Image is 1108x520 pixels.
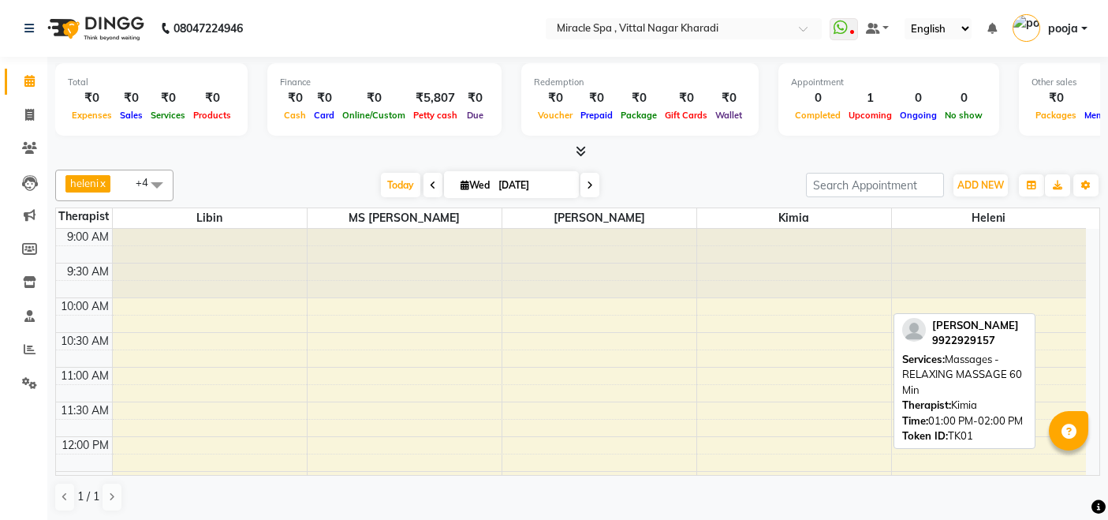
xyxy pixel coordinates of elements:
[116,89,147,107] div: ₹0
[932,333,1019,349] div: 9922929157
[58,368,112,384] div: 11:00 AM
[711,89,746,107] div: ₹0
[381,173,420,197] span: Today
[534,110,576,121] span: Voucher
[902,318,926,342] img: profile
[576,110,617,121] span: Prepaid
[953,174,1008,196] button: ADD NEW
[617,89,661,107] div: ₹0
[932,319,1019,331] span: [PERSON_NAME]
[64,264,112,280] div: 9:30 AM
[58,402,112,419] div: 11:30 AM
[58,437,112,454] div: 12:00 PM
[902,398,951,411] span: Therapist:
[1048,21,1078,37] span: pooja
[902,413,1027,429] div: 01:00 PM-02:00 PM
[310,110,338,121] span: Card
[697,208,891,228] span: kimia
[896,89,941,107] div: 0
[147,110,189,121] span: Services
[113,208,307,228] span: Libin
[791,76,987,89] div: Appointment
[58,298,112,315] div: 10:00 AM
[896,110,941,121] span: Ongoing
[189,110,235,121] span: Products
[338,89,409,107] div: ₹0
[99,177,106,189] a: x
[147,89,189,107] div: ₹0
[461,89,489,107] div: ₹0
[58,472,112,488] div: 12:30 PM
[1013,14,1040,42] img: pooja
[902,398,1027,413] div: Kimia
[409,89,461,107] div: ₹5,807
[280,110,310,121] span: Cash
[68,89,116,107] div: ₹0
[68,76,235,89] div: Total
[77,488,99,505] span: 1 / 1
[70,177,99,189] span: heleni
[40,6,148,51] img: logo
[941,110,987,121] span: No show
[534,76,746,89] div: Redemption
[957,179,1004,191] span: ADD NEW
[58,333,112,350] div: 10:30 AM
[941,89,987,107] div: 0
[617,110,661,121] span: Package
[845,110,896,121] span: Upcoming
[711,110,746,121] span: Wallet
[457,179,494,191] span: Wed
[189,89,235,107] div: ₹0
[68,110,116,121] span: Expenses
[1042,457,1092,504] iframe: chat widget
[902,414,928,427] span: Time:
[56,208,112,225] div: Therapist
[534,89,576,107] div: ₹0
[338,110,409,121] span: Online/Custom
[409,110,461,121] span: Petty cash
[902,353,945,365] span: Services:
[502,208,696,228] span: [PERSON_NAME]
[280,89,310,107] div: ₹0
[280,76,489,89] div: Finance
[1032,89,1080,107] div: ₹0
[576,89,617,107] div: ₹0
[902,429,948,442] span: Token ID:
[308,208,502,228] span: MS [PERSON_NAME]
[791,89,845,107] div: 0
[64,229,112,245] div: 9:00 AM
[661,89,711,107] div: ₹0
[902,428,1027,444] div: TK01
[845,89,896,107] div: 1
[463,110,487,121] span: Due
[892,208,1087,228] span: heleni
[661,110,711,121] span: Gift Cards
[116,110,147,121] span: Sales
[791,110,845,121] span: Completed
[136,176,160,189] span: +4
[494,174,573,197] input: 2025-09-03
[173,6,243,51] b: 08047224946
[806,173,944,197] input: Search Appointment
[902,353,1022,396] span: Massages - RELAXING MASSAGE 60 Min
[1032,110,1080,121] span: Packages
[310,89,338,107] div: ₹0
